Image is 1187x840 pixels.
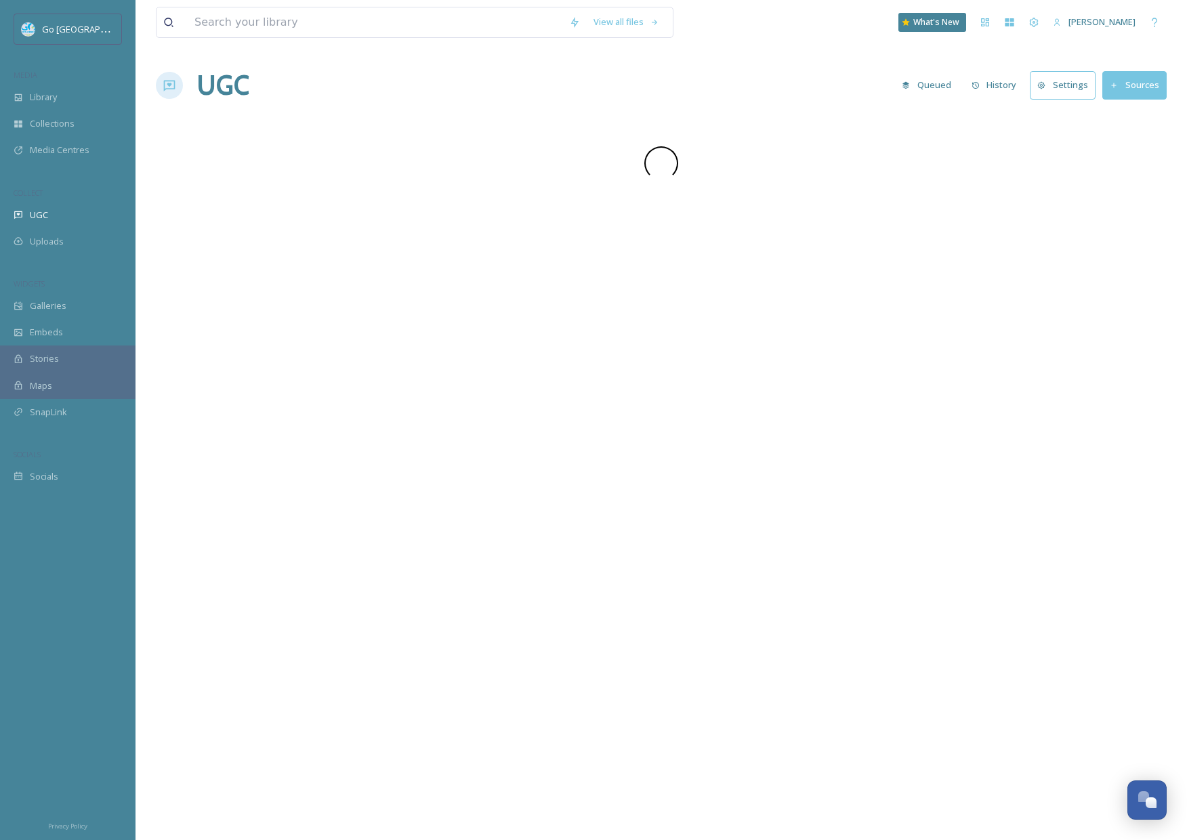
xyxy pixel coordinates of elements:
span: Socials [30,470,58,483]
span: Privacy Policy [48,822,87,831]
span: WIDGETS [14,278,45,289]
span: Uploads [30,235,64,248]
a: Privacy Policy [48,817,87,833]
a: History [965,72,1030,98]
span: [PERSON_NAME] [1068,16,1136,28]
span: Library [30,91,57,104]
span: SnapLink [30,406,67,419]
span: UGC [30,209,48,222]
span: Media Centres [30,144,89,156]
span: Collections [30,117,75,130]
a: [PERSON_NAME] [1046,9,1142,35]
button: Settings [1030,71,1096,99]
a: View all files [587,9,666,35]
button: Open Chat [1127,780,1167,820]
a: What's New [898,13,966,32]
button: Sources [1102,71,1167,99]
button: History [965,72,1024,98]
button: Queued [895,72,958,98]
span: Go [GEOGRAPHIC_DATA] [42,22,142,35]
img: GoGreatLogo_MISkies_RegionalTrails%20%281%29.png [22,22,35,36]
span: MEDIA [14,70,37,80]
span: Stories [30,352,59,365]
a: Settings [1030,71,1102,99]
input: Search your library [188,7,562,37]
a: UGC [196,65,249,106]
span: Maps [30,379,52,392]
a: Queued [895,72,965,98]
span: Galleries [30,299,66,312]
span: SOCIALS [14,449,41,459]
span: Embeds [30,326,63,339]
span: COLLECT [14,188,43,198]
